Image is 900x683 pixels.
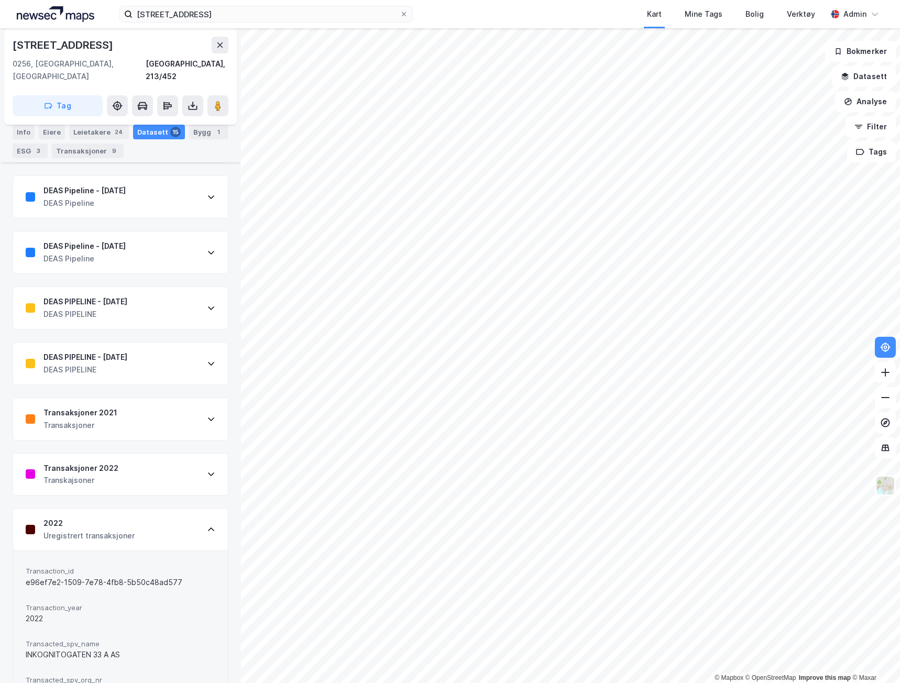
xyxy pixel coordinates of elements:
div: DEAS Pipeline - [DATE] [43,240,126,252]
div: DEAS PIPELINE - [DATE] [43,351,127,363]
div: 2022 [26,612,215,625]
div: Bygg [189,125,228,139]
span: Transaction_year [26,603,215,612]
div: DEAS Pipeline [43,197,126,210]
div: [GEOGRAPHIC_DATA], 213/452 [146,58,228,83]
div: Leietakere [69,125,129,139]
img: logo.a4113a55bc3d86da70a041830d287a7e.svg [17,6,94,22]
div: Bolig [745,8,764,20]
div: Transaksjoner [52,144,124,158]
div: Transaksjoner 2021 [43,406,117,419]
div: 0256, [GEOGRAPHIC_DATA], [GEOGRAPHIC_DATA] [13,58,146,83]
div: 3 [33,146,43,156]
div: 24 [113,127,125,137]
div: Verktøy [787,8,815,20]
div: 9 [109,146,119,156]
div: DEAS PIPELINE [43,308,127,321]
div: ESG [13,144,48,158]
div: Admin [843,8,866,20]
div: 1 [213,127,224,137]
div: Mine Tags [685,8,722,20]
input: Søk på adresse, matrikkel, gårdeiere, leietakere eller personer [133,6,400,22]
div: DEAS PIPELINE [43,363,127,376]
span: Transacted_spv_name [26,640,215,648]
div: Transkajsoner [43,474,118,487]
div: [STREET_ADDRESS] [13,37,115,53]
span: Transaction_id [26,567,215,576]
button: Bokmerker [825,41,896,62]
div: Transaksjoner 2022 [43,462,118,475]
button: Datasett [832,66,896,87]
a: Improve this map [799,674,851,681]
div: Uregistrert transaksjoner [43,530,135,542]
div: DEAS Pipeline [43,252,126,265]
a: Mapbox [715,674,743,681]
iframe: Chat Widget [848,633,900,683]
div: Eiere [39,125,65,139]
div: Kart [647,8,662,20]
button: Tag [13,95,103,116]
div: Datasett [133,125,185,139]
div: Kontrollprogram for chat [848,633,900,683]
div: e96ef7e2-1509-7e78-4fb8-5b50c48ad577 [26,576,215,589]
div: Info [13,125,35,139]
button: Tags [847,141,896,162]
div: DEAS PIPELINE - [DATE] [43,295,127,308]
div: 15 [170,127,181,137]
div: 2022 [43,517,135,530]
img: Z [875,476,895,495]
button: Filter [846,116,896,137]
a: OpenStreetMap [745,674,796,681]
div: INKOGNITOGATEN 33 A AS [26,648,215,661]
div: Transaksjoner [43,419,117,432]
button: Analyse [835,91,896,112]
div: DEAS Pipeline - [DATE] [43,184,126,197]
